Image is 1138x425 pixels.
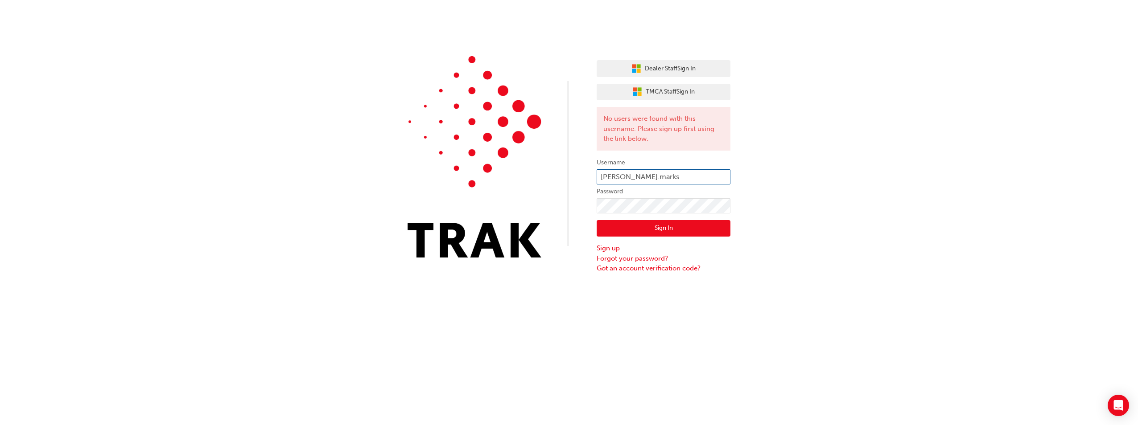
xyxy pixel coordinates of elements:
div: Open Intercom Messenger [1108,395,1129,416]
button: Dealer StaffSign In [597,60,730,77]
button: Sign In [597,220,730,237]
span: Dealer Staff Sign In [645,64,696,74]
a: Got an account verification code? [597,263,730,274]
a: Sign up [597,243,730,253]
span: TMCA Staff Sign In [646,87,695,97]
div: No users were found with this username. Please sign up first using the link below. [597,107,730,151]
img: Trak [408,56,541,257]
label: Username [597,157,730,168]
input: Username [597,169,730,184]
button: TMCA StaffSign In [597,84,730,101]
label: Password [597,186,730,197]
a: Forgot your password? [597,253,730,264]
